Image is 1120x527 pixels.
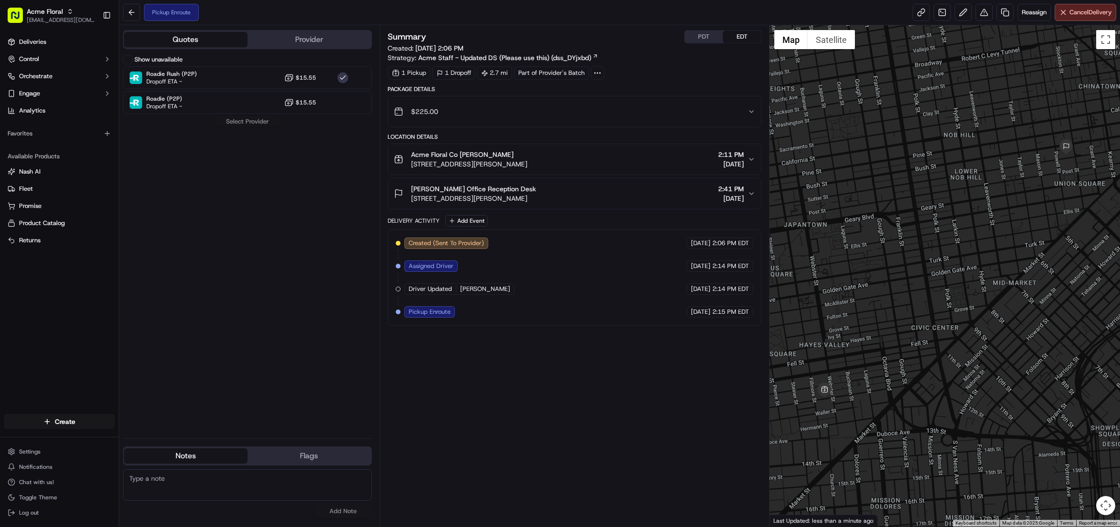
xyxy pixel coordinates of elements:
span: Roadie (P2P) [146,95,182,103]
a: Open this area in Google Maps (opens a new window) [772,514,803,527]
span: Returns [19,236,41,245]
img: Nash [10,10,29,29]
div: 1 Dropoff [432,66,475,80]
span: [DATE] 2:06 PM [415,44,463,52]
a: Report a map error [1079,520,1117,526]
button: Reassign [1017,4,1051,21]
img: Google [772,514,803,527]
button: Settings [4,445,115,458]
button: Acme Floral Co [PERSON_NAME][STREET_ADDRESS][PERSON_NAME]2:11 PM[DATE] [388,144,761,175]
div: Last Updated: less than a minute ago [770,515,878,527]
button: Provider [247,32,371,47]
button: Orchestrate [4,69,115,84]
div: Favorites [4,126,115,141]
a: Nash AI [8,167,111,176]
button: Promise [4,198,115,214]
span: [DATE] [691,239,710,248]
button: Toggle fullscreen view [1096,30,1115,49]
span: Log out [19,509,39,517]
a: Deliveries [4,34,115,50]
span: Chat with us! [19,478,54,486]
img: Roadie (P2P) [130,96,142,109]
span: Acme Staff - Updated DS (Please use this) (dss_DYjxbd) [418,53,591,62]
span: Notifications [19,463,52,471]
button: Notes [124,448,247,464]
div: Strategy: [388,53,598,62]
span: Driver Updated [409,285,452,293]
span: Promise [19,202,41,210]
span: [DATE] [718,194,744,203]
button: Start new chat [162,94,174,106]
span: Acme Floral Co [PERSON_NAME] [411,150,514,159]
button: Flags [247,448,371,464]
button: Notifications [4,460,115,474]
button: Returns [4,233,115,248]
span: Created (Sent To Provider) [409,239,484,248]
button: Quotes [124,32,247,47]
span: Reassign [1022,8,1047,17]
div: Delivery Activity [388,217,440,225]
div: Available Products [4,149,115,164]
label: Show unavailable [134,55,183,64]
button: $15.55 [284,73,316,83]
div: 📗 [10,140,17,147]
div: We're available if you need us! [32,101,121,109]
span: $225.00 [411,107,438,116]
button: Add Event [445,215,488,227]
div: 1 Pickup [388,66,431,80]
a: Promise [8,202,111,210]
span: [DATE] [691,285,710,293]
span: Pylon [95,162,115,169]
span: Cancel Delivery [1069,8,1112,17]
img: Roadie Rush (P2P) [130,72,142,84]
span: 2:15 PM EDT [712,308,749,316]
a: Fleet [8,185,111,193]
button: CancelDelivery [1055,4,1116,21]
a: Product Catalog [8,219,111,227]
span: [PERSON_NAME] Office Reception Desk [411,184,536,194]
button: Map camera controls [1096,496,1115,515]
button: Log out [4,506,115,519]
span: API Documentation [90,139,153,148]
span: Deliveries [19,38,46,46]
a: Acme Staff - Updated DS (Please use this) (dss_DYjxbd) [418,53,598,62]
div: 2.7 mi [477,66,512,80]
button: Chat with us! [4,475,115,489]
span: Engage [19,89,40,98]
button: [EMAIL_ADDRESS][DOMAIN_NAME] [27,16,95,24]
div: 💻 [81,140,88,147]
span: Orchestrate [19,72,52,81]
button: Product Catalog [4,216,115,231]
span: Product Catalog [19,219,65,227]
span: Created: [388,43,463,53]
span: Settings [19,448,41,455]
span: [PERSON_NAME] [460,285,510,293]
a: 📗Knowledge Base [6,135,77,152]
div: Package Details [388,85,762,93]
span: [DATE] [691,308,710,316]
span: Map data ©2025 Google [1002,520,1054,526]
span: 2:11 PM [718,150,744,159]
span: $15.55 [296,99,316,106]
button: Control [4,52,115,67]
span: Assigned Driver [409,262,453,270]
button: Acme Floral [27,7,63,16]
button: Acme Floral[EMAIL_ADDRESS][DOMAIN_NAME] [4,4,99,27]
span: Pickup Enroute [409,308,451,316]
span: 2:14 PM EDT [712,285,749,293]
div: Location Details [388,133,762,141]
button: Fleet [4,181,115,196]
a: Analytics [4,103,115,118]
span: $15.55 [296,74,316,82]
span: Create [55,417,75,426]
input: Got a question? Start typing here... [25,62,172,72]
button: Engage [4,86,115,101]
p: Welcome 👋 [10,39,174,54]
span: Fleet [19,185,33,193]
span: Dropoff ETA - [146,78,197,85]
button: $15.55 [284,98,316,107]
button: Create [4,414,115,429]
span: [STREET_ADDRESS][PERSON_NAME] [411,159,527,169]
